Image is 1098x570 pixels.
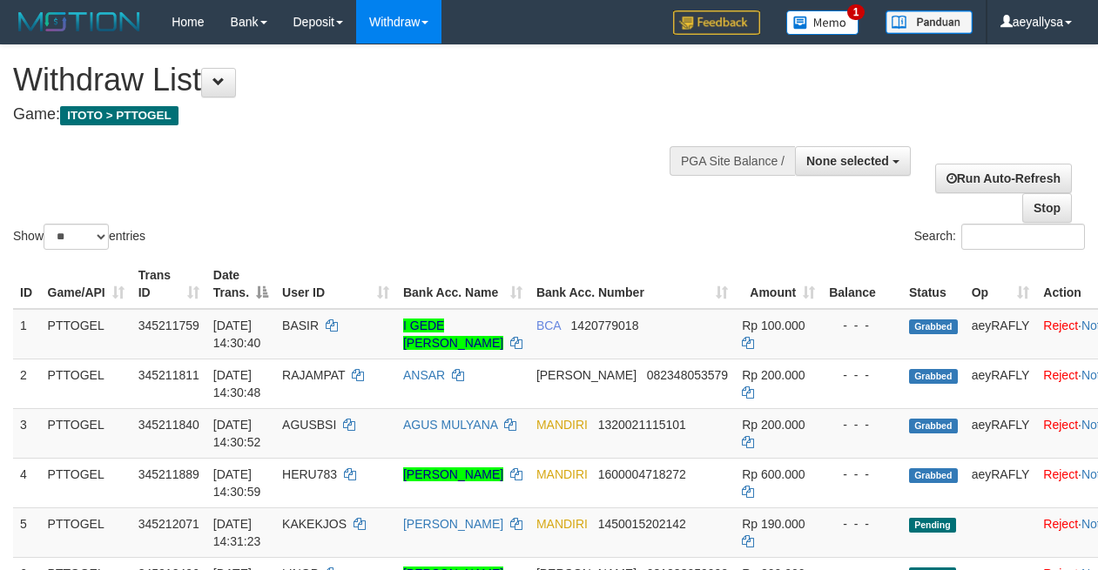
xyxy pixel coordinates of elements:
[60,106,179,125] span: ITOTO > PTTOGEL
[886,10,973,34] img: panduan.png
[536,467,588,481] span: MANDIRI
[403,368,445,382] a: ANSAR
[282,418,336,432] span: AGUSBSI
[13,507,41,557] td: 5
[795,146,911,176] button: None selected
[1043,368,1078,382] a: Reject
[847,4,866,20] span: 1
[138,368,199,382] span: 345211811
[742,517,805,531] span: Rp 190.000
[1043,467,1078,481] a: Reject
[829,466,895,483] div: - - -
[403,517,503,531] a: [PERSON_NAME]
[829,366,895,384] div: - - -
[13,408,41,458] td: 3
[909,468,958,483] span: Grabbed
[965,259,1037,309] th: Op: activate to sort column ascending
[536,418,588,432] span: MANDIRI
[282,467,337,481] span: HERU783
[213,467,261,499] span: [DATE] 14:30:59
[829,317,895,334] div: - - -
[786,10,859,35] img: Button%20Memo.svg
[742,418,805,432] span: Rp 200.000
[138,418,199,432] span: 345211840
[41,359,131,408] td: PTTOGEL
[13,259,41,309] th: ID
[396,259,529,309] th: Bank Acc. Name: activate to sort column ascending
[403,467,503,481] a: [PERSON_NAME]
[213,517,261,548] span: [DATE] 14:31:23
[403,319,503,350] a: I GEDE [PERSON_NAME]
[909,419,958,433] span: Grabbed
[829,515,895,533] div: - - -
[965,408,1037,458] td: aeyRAFLY
[41,408,131,458] td: PTTOGEL
[529,259,735,309] th: Bank Acc. Number: activate to sort column ascending
[138,517,199,531] span: 345212071
[909,319,958,334] span: Grabbed
[829,416,895,433] div: - - -
[282,319,319,332] span: BASIR
[403,418,497,432] a: AGUS MULYANA
[536,368,637,382] span: [PERSON_NAME]
[138,319,199,332] span: 345211759
[735,259,822,309] th: Amount: activate to sort column ascending
[935,164,1072,193] a: Run Auto-Refresh
[742,467,805,481] span: Rp 600.000
[13,106,715,124] h4: Game:
[206,259,275,309] th: Date Trans.: activate to sort column descending
[965,458,1037,507] td: aeyRAFLY
[213,368,261,399] span: [DATE] 14:30:48
[13,224,145,250] label: Show entries
[41,309,131,359] td: PTTOGEL
[598,418,686,432] span: Copy 1320021115101 to clipboard
[536,517,588,531] span: MANDIRI
[1022,193,1072,223] a: Stop
[822,259,902,309] th: Balance
[571,319,639,332] span: Copy 1420779018 to clipboard
[647,368,728,382] span: Copy 082348053579 to clipboard
[902,259,965,309] th: Status
[131,259,206,309] th: Trans ID: activate to sort column ascending
[44,224,109,250] select: Showentries
[13,309,41,359] td: 1
[282,368,345,382] span: RAJAMPAT
[13,458,41,507] td: 4
[282,517,347,531] span: KAKEKJOS
[1043,418,1078,432] a: Reject
[1043,517,1078,531] a: Reject
[13,9,145,35] img: MOTION_logo.png
[673,10,760,35] img: Feedback.jpg
[742,319,805,332] span: Rp 100.000
[914,224,1085,250] label: Search:
[909,369,958,384] span: Grabbed
[41,458,131,507] td: PTTOGEL
[41,507,131,557] td: PTTOGEL
[213,418,261,449] span: [DATE] 14:30:52
[13,63,715,97] h1: Withdraw List
[670,146,795,176] div: PGA Site Balance /
[275,259,396,309] th: User ID: activate to sort column ascending
[213,319,261,350] span: [DATE] 14:30:40
[742,368,805,382] span: Rp 200.000
[598,517,686,531] span: Copy 1450015202142 to clipboard
[13,359,41,408] td: 2
[41,259,131,309] th: Game/API: activate to sort column ascending
[138,467,199,481] span: 345211889
[1043,319,1078,332] a: Reject
[965,309,1037,359] td: aeyRAFLY
[536,319,561,332] span: BCA
[806,154,889,168] span: None selected
[598,467,686,481] span: Copy 1600004718272 to clipboard
[965,359,1037,408] td: aeyRAFLY
[961,224,1085,250] input: Search:
[909,518,956,533] span: Pending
